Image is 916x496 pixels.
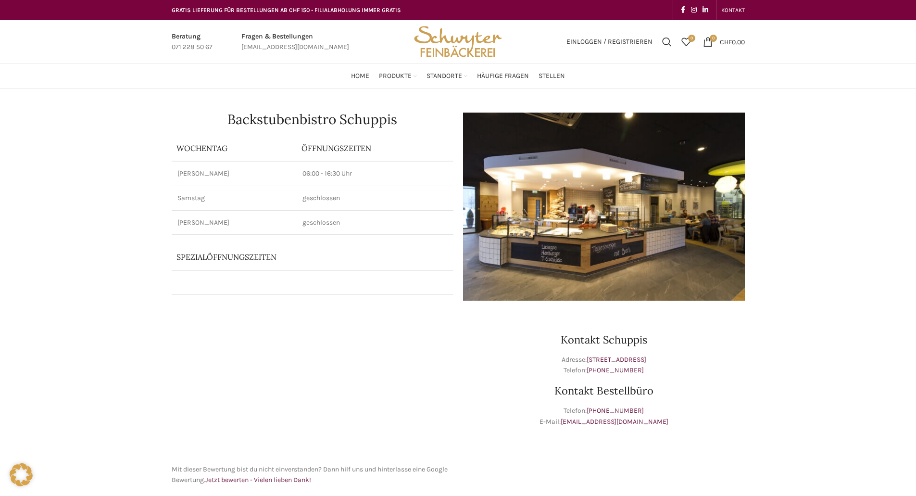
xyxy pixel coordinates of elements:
p: Samstag [177,193,291,203]
a: Standorte [427,66,467,86]
a: Einloggen / Registrieren [562,32,657,51]
a: Jetzt bewerten - Vielen lieben Dank! [205,476,311,484]
p: [PERSON_NAME] [177,218,291,228]
a: Infobox link [172,31,213,53]
p: ÖFFNUNGSZEITEN [301,143,449,153]
a: [PHONE_NUMBER] [587,407,644,415]
p: Mit dieser Bewertung bist du nicht einverstanden? Dann hilf uns und hinterlasse eine Google Bewer... [172,464,453,486]
img: Bäckerei Schwyter [411,20,505,64]
span: Stellen [539,72,565,81]
div: Main navigation [167,66,750,86]
p: Adresse: Telefon: [463,355,745,376]
span: Home [351,72,369,81]
bdi: 0.00 [720,38,745,46]
h3: Kontakt Schuppis [463,334,745,345]
span: Standorte [427,72,462,81]
iframe: schwyter schuppis [172,310,453,455]
a: Häufige Fragen [477,66,529,86]
a: [PHONE_NUMBER] [587,366,644,374]
div: Meine Wunschliste [677,32,696,51]
span: KONTAKT [721,7,745,13]
a: KONTAKT [721,0,745,20]
a: Instagram social link [688,3,700,17]
h1: Backstubenbistro Schuppis [172,113,453,126]
p: [PERSON_NAME] [177,169,291,178]
a: Facebook social link [678,3,688,17]
span: Einloggen / Registrieren [566,38,652,45]
a: Suchen [657,32,677,51]
a: Linkedin social link [700,3,711,17]
span: 0 [710,35,717,42]
p: Telefon: E-Mail: [463,406,745,427]
a: [STREET_ADDRESS] [587,356,646,364]
span: 0 [688,35,695,42]
a: 0 [677,32,696,51]
span: Produkte [379,72,412,81]
h3: Kontakt Bestellbüro [463,385,745,396]
a: Stellen [539,66,565,86]
p: 06:00 - 16:30 Uhr [302,169,448,178]
a: 0 CHF0.00 [698,32,750,51]
a: Produkte [379,66,417,86]
p: geschlossen [302,218,448,228]
a: Site logo [411,37,505,45]
a: Infobox link [241,31,349,53]
a: Home [351,66,369,86]
span: GRATIS LIEFERUNG FÜR BESTELLUNGEN AB CHF 150 - FILIALABHOLUNG IMMER GRATIS [172,7,401,13]
p: Wochentag [176,143,292,153]
span: CHF [720,38,732,46]
p: Spezialöffnungszeiten [176,252,402,262]
p: geschlossen [302,193,448,203]
span: Häufige Fragen [477,72,529,81]
a: [EMAIL_ADDRESS][DOMAIN_NAME] [561,418,668,426]
div: Secondary navigation [716,0,750,20]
